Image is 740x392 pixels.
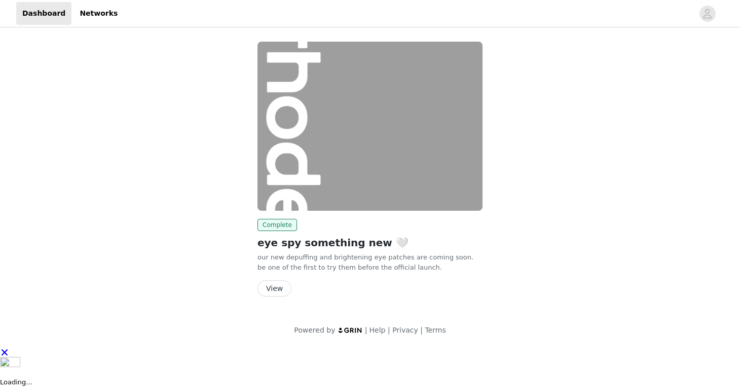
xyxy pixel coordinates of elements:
a: Networks [73,2,124,25]
p: our new depuffing and brightening eye patches are coming soon. be one of the first to try them be... [257,252,483,272]
button: View [257,280,291,297]
h2: eye spy something new 🤍 [257,235,483,250]
a: View [257,285,291,292]
span: | [388,326,390,334]
img: rhode skin [257,42,483,211]
span: | [365,326,367,334]
a: Dashboard [16,2,71,25]
div: avatar [702,6,712,22]
span: | [420,326,423,334]
a: Privacy [392,326,418,334]
a: Help [369,326,386,334]
img: logo [338,327,363,334]
span: Complete [257,219,297,231]
a: Terms [425,326,446,334]
span: Powered by [294,326,335,334]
